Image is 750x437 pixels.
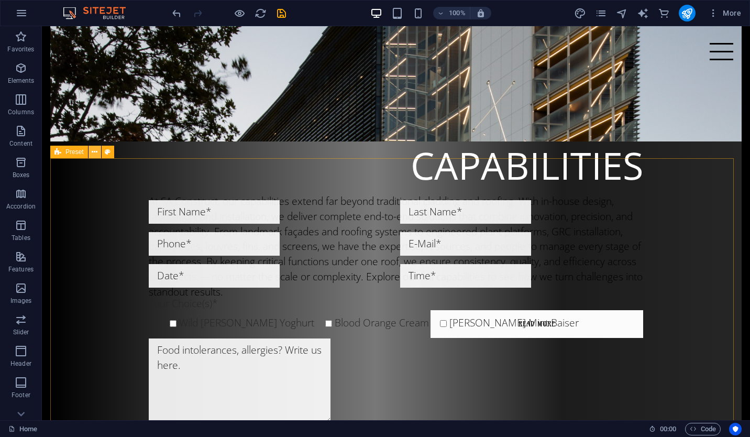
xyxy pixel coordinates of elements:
[708,8,741,18] span: More
[679,5,696,21] button: publish
[667,425,669,433] span: :
[649,423,677,435] h6: Session time
[476,8,486,18] i: On resize automatically adjust zoom level to fit chosen device.
[12,234,30,242] p: Tables
[60,7,139,19] img: Editor Logo
[658,7,670,19] i: Commerce
[449,7,466,19] h6: 100%
[7,45,34,53] p: Favorites
[574,7,586,19] i: Design (Ctrl+Alt+Y)
[8,265,34,274] p: Features
[433,7,470,19] button: 100%
[704,5,745,21] button: More
[12,391,30,399] p: Footer
[8,77,35,85] p: Elements
[729,423,742,435] button: Usercentrics
[574,7,587,19] button: design
[637,7,649,19] i: AI Writer
[10,297,32,305] p: Images
[681,7,693,19] i: Publish
[65,149,84,155] span: Preset
[13,328,29,336] p: Slider
[254,7,267,19] button: reload
[8,423,37,435] a: Click to cancel selection. Double-click to open Pages
[637,7,649,19] button: text_generator
[660,423,676,435] span: 00 00
[10,359,31,368] p: Header
[690,423,716,435] span: Code
[595,7,608,19] button: pages
[685,423,721,435] button: Code
[13,171,30,179] p: Boxes
[9,139,32,148] p: Content
[616,7,628,19] i: Navigator
[6,202,36,211] p: Accordion
[275,7,288,19] button: save
[255,7,267,19] i: Reload page
[616,7,628,19] button: navigator
[170,7,183,19] button: undo
[233,7,246,19] button: Click here to leave preview mode and continue editing
[595,7,607,19] i: Pages (Ctrl+Alt+S)
[275,7,288,19] i: Save (Ctrl+S)
[658,7,670,19] button: commerce
[171,7,183,19] i: Undo: Delete elements (Ctrl+Z)
[8,108,34,116] p: Columns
